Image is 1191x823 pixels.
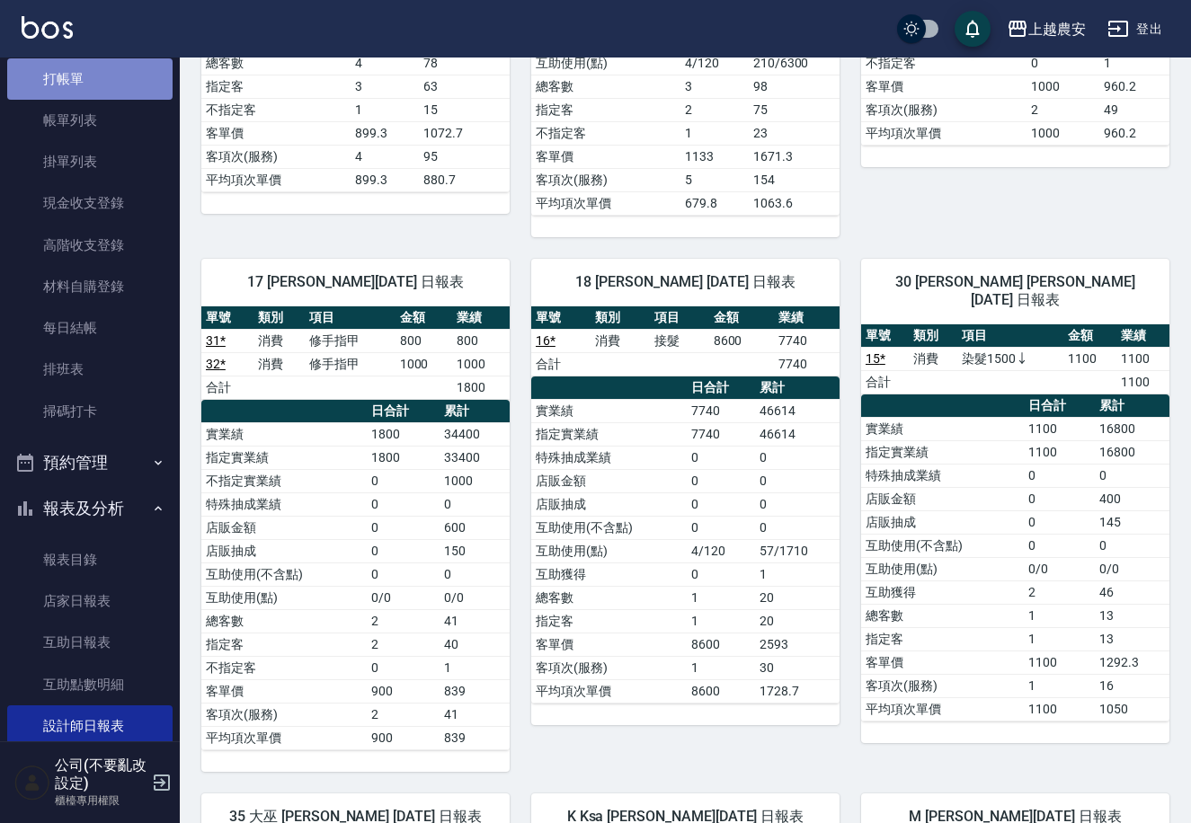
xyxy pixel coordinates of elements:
table: a dense table [531,376,840,704]
th: 單號 [201,306,253,330]
td: 13 [1095,627,1169,650]
img: Logo [22,16,73,39]
td: 互助使用(點) [531,539,687,562]
table: a dense table [861,394,1169,721]
td: 互助獲得 [531,562,687,586]
td: 154 [749,168,840,191]
td: 總客數 [201,51,351,75]
td: 46614 [755,422,840,446]
td: 消費 [253,329,306,352]
td: 不指定客 [531,121,680,145]
td: 1 [687,609,755,633]
a: 店家日報表 [7,580,173,622]
td: 2 [367,703,440,726]
th: 日合計 [1024,394,1096,418]
td: 修手指甲 [305,352,395,376]
td: 78 [419,51,510,75]
td: 客單價 [861,75,1027,98]
td: 總客數 [531,75,680,98]
th: 類別 [591,306,650,330]
td: 880.7 [419,168,510,191]
h5: 公司(不要亂改設定) [55,757,147,792]
td: 899.3 [351,168,419,191]
td: 0 [367,656,440,679]
td: 8600 [687,633,755,656]
th: 業績 [1116,324,1169,348]
td: 1000 [440,469,510,492]
th: 累計 [1095,394,1169,418]
td: 1 [1099,51,1169,75]
td: 49 [1099,98,1169,121]
td: 0 [755,516,840,539]
td: 46614 [755,399,840,422]
td: 1000 [1027,75,1099,98]
td: 2593 [755,633,840,656]
td: 互助使用(點) [531,51,680,75]
td: 1100 [1116,347,1169,370]
td: 1 [755,562,840,586]
td: 0 [367,492,440,516]
a: 互助點數明細 [7,664,173,705]
td: 客項次(服務) [531,168,680,191]
table: a dense table [201,400,510,750]
td: 2 [367,633,440,656]
td: 指定客 [861,627,1024,650]
td: 合計 [201,376,253,399]
span: 18 [PERSON_NAME] [DATE] 日報表 [553,273,818,291]
td: 1 [351,98,419,121]
th: 金額 [1063,324,1116,348]
td: 0 [1095,464,1169,487]
td: 1000 [396,352,453,376]
td: 店販金額 [201,516,367,539]
th: 單號 [531,306,591,330]
td: 客單價 [531,633,687,656]
td: 平均項次單價 [531,191,680,215]
button: 上越農安 [1000,11,1093,48]
td: 0 [367,539,440,562]
td: 1 [680,121,749,145]
th: 項目 [957,324,1063,348]
td: 客單價 [201,121,351,145]
th: 類別 [909,324,956,348]
a: 設計師日報表 [7,705,173,747]
td: 互助使用(不含點) [201,562,367,586]
div: 上越農安 [1028,18,1086,40]
td: 合計 [531,352,591,376]
td: 實業績 [861,417,1024,440]
td: 899.3 [351,121,419,145]
td: 指定實業績 [861,440,1024,464]
img: Person [14,765,50,801]
td: 1 [687,586,755,609]
td: 1100 [1024,697,1096,721]
td: 839 [440,679,510,703]
th: 項目 [650,306,709,330]
td: 指定客 [531,609,687,633]
td: 3 [351,75,419,98]
td: 0 [755,469,840,492]
td: 0 [1024,487,1096,510]
td: 1100 [1063,347,1116,370]
td: 20 [755,586,840,609]
td: 16800 [1095,440,1169,464]
td: 指定實業績 [201,446,367,469]
td: 75 [749,98,840,121]
td: 0 [440,562,510,586]
th: 金額 [396,306,453,330]
td: 7740 [774,329,840,352]
td: 20 [755,609,840,633]
td: 指定實業績 [531,422,687,446]
button: 登出 [1100,13,1169,46]
td: 1063.6 [749,191,840,215]
td: 實業績 [531,399,687,422]
td: 40 [440,633,510,656]
td: 1100 [1024,650,1096,674]
td: 16 [1095,674,1169,697]
td: 1100 [1116,370,1169,394]
td: 指定客 [201,633,367,656]
th: 日合計 [367,400,440,423]
td: 消費 [253,352,306,376]
td: 600 [440,516,510,539]
td: 7740 [774,352,840,376]
a: 每日結帳 [7,307,173,349]
td: 修手指甲 [305,329,395,352]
